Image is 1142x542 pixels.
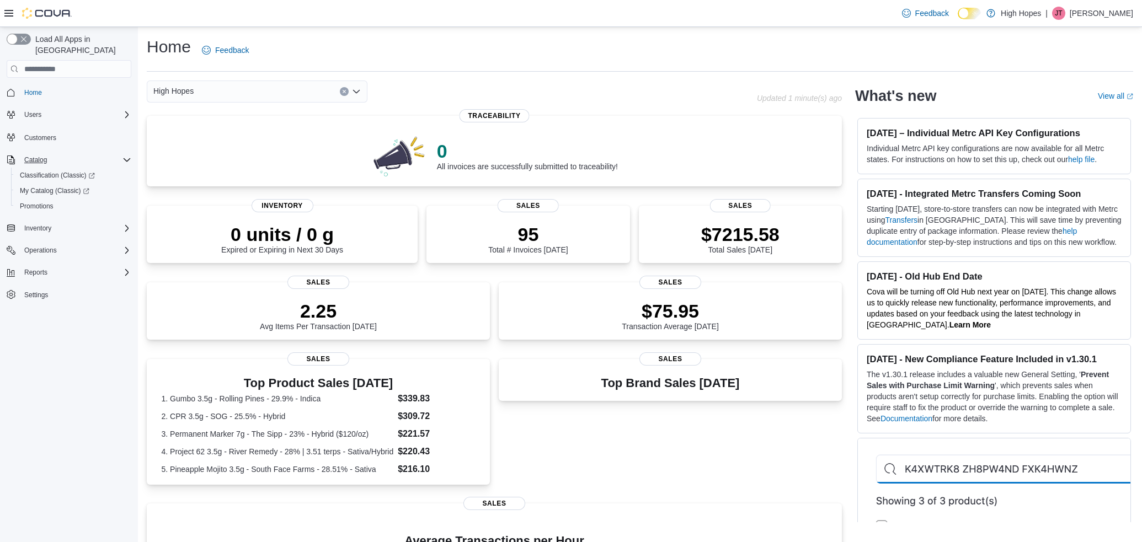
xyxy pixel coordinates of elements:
div: Transaction Average [DATE] [622,300,719,331]
dd: $220.43 [398,445,475,458]
span: My Catalog (Classic) [20,186,89,195]
span: Sales [463,497,525,510]
div: Total # Invoices [DATE] [488,223,568,254]
span: Customers [24,133,56,142]
h1: Home [147,36,191,58]
h3: Top Product Sales [DATE] [162,377,476,390]
dt: 2. CPR 3.5g - SOG - 25.5% - Hybrid [162,411,394,422]
span: Classification (Classic) [15,169,131,182]
a: My Catalog (Classic) [11,183,136,198]
p: High Hopes [1001,7,1041,20]
img: Cova [22,8,72,19]
button: Catalog [20,153,51,167]
span: Inventory [252,199,313,212]
button: Catalog [2,152,136,168]
p: $7215.58 [701,223,780,245]
a: Transfers [885,216,917,224]
dd: $309.72 [398,410,475,423]
p: 2.25 [260,300,377,322]
span: Cova will be turning off Old Hub next year on [DATE]. This change allows us to quickly release ne... [867,287,1116,329]
svg: External link [1127,93,1133,100]
p: Updated 1 minute(s) ago [757,94,842,103]
span: High Hopes [153,84,194,98]
span: JT [1055,7,1062,20]
a: Feedback [198,39,253,61]
h3: [DATE] - Old Hub End Date [867,271,1122,282]
span: Inventory [24,224,51,233]
a: Documentation [880,414,932,423]
p: Starting [DATE], store-to-store transfers can now be integrated with Metrc using in [GEOGRAPHIC_D... [867,203,1122,248]
h3: [DATE] - New Compliance Feature Included in v1.30.1 [867,353,1122,364]
h2: What's new [855,87,936,105]
h3: [DATE] – Individual Metrc API Key Configurations [867,127,1122,138]
dt: 4. Project 62 3.5g - River Remedy - 28% | 3.51 terps - Sativa/Hybrid [162,446,394,457]
span: Settings [20,288,131,302]
span: Feedback [215,45,249,56]
div: Total Sales [DATE] [701,223,780,254]
span: Users [20,108,131,121]
div: All invoices are successfully submitted to traceability! [437,140,618,171]
span: Traceability [459,109,529,122]
a: Classification (Classic) [11,168,136,183]
span: Promotions [20,202,54,211]
button: Settings [2,287,136,303]
button: Home [2,84,136,100]
div: Jason Truong [1052,7,1065,20]
span: Dark Mode [958,19,958,20]
a: Customers [20,131,61,144]
span: Home [20,85,131,99]
button: Users [20,108,46,121]
span: Sales [710,199,771,212]
span: Sales [639,352,701,366]
span: Reports [24,268,47,277]
span: Reports [20,266,131,279]
button: Inventory [20,222,56,235]
span: Sales [287,276,349,289]
span: Load All Apps in [GEOGRAPHIC_DATA] [31,34,131,56]
a: Classification (Classic) [15,169,99,182]
h3: [DATE] - Integrated Metrc Transfers Coming Soon [867,188,1122,199]
span: Sales [639,276,701,289]
p: The v1.30.1 release includes a valuable new General Setting, ' ', which prevents sales when produ... [867,369,1122,424]
a: Feedback [898,2,953,24]
span: Operations [20,244,131,257]
button: Customers [2,129,136,145]
button: Open list of options [352,87,361,96]
p: 0 units / 0 g [221,223,343,245]
button: Users [2,107,136,122]
button: Promotions [11,198,136,214]
dd: $221.57 [398,427,475,441]
h3: Top Brand Sales [DATE] [601,377,740,390]
p: 95 [488,223,568,245]
button: Reports [2,265,136,280]
a: help file [1068,155,1095,164]
strong: Learn More [949,320,991,329]
dt: 5. Pineapple Mojito 3.5g - South Face Farms - 28.51% - Sativa [162,464,394,475]
p: [PERSON_NAME] [1070,7,1133,20]
button: Operations [2,243,136,258]
span: Classification (Classic) [20,171,95,180]
span: Catalog [20,153,131,167]
input: Dark Mode [958,8,981,19]
span: Settings [24,291,48,299]
span: Home [24,88,42,97]
button: Operations [20,244,61,257]
button: Reports [20,266,52,279]
p: 0 [437,140,618,162]
a: View allExternal link [1098,92,1133,100]
span: Feedback [915,8,949,19]
span: Sales [498,199,559,212]
dt: 3. Permanent Marker 7g - The Sipp - 23% - Hybrid ($120/oz) [162,428,394,439]
div: Avg Items Per Transaction [DATE] [260,300,377,331]
p: $75.95 [622,300,719,322]
span: My Catalog (Classic) [15,184,131,197]
span: Users [24,110,41,119]
dd: $216.10 [398,463,475,476]
nav: Complex example [7,80,131,331]
p: | [1045,7,1048,20]
dd: $339.83 [398,392,475,405]
a: Settings [20,288,52,302]
a: Promotions [15,200,58,213]
a: Home [20,86,46,99]
span: Inventory [20,222,131,235]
